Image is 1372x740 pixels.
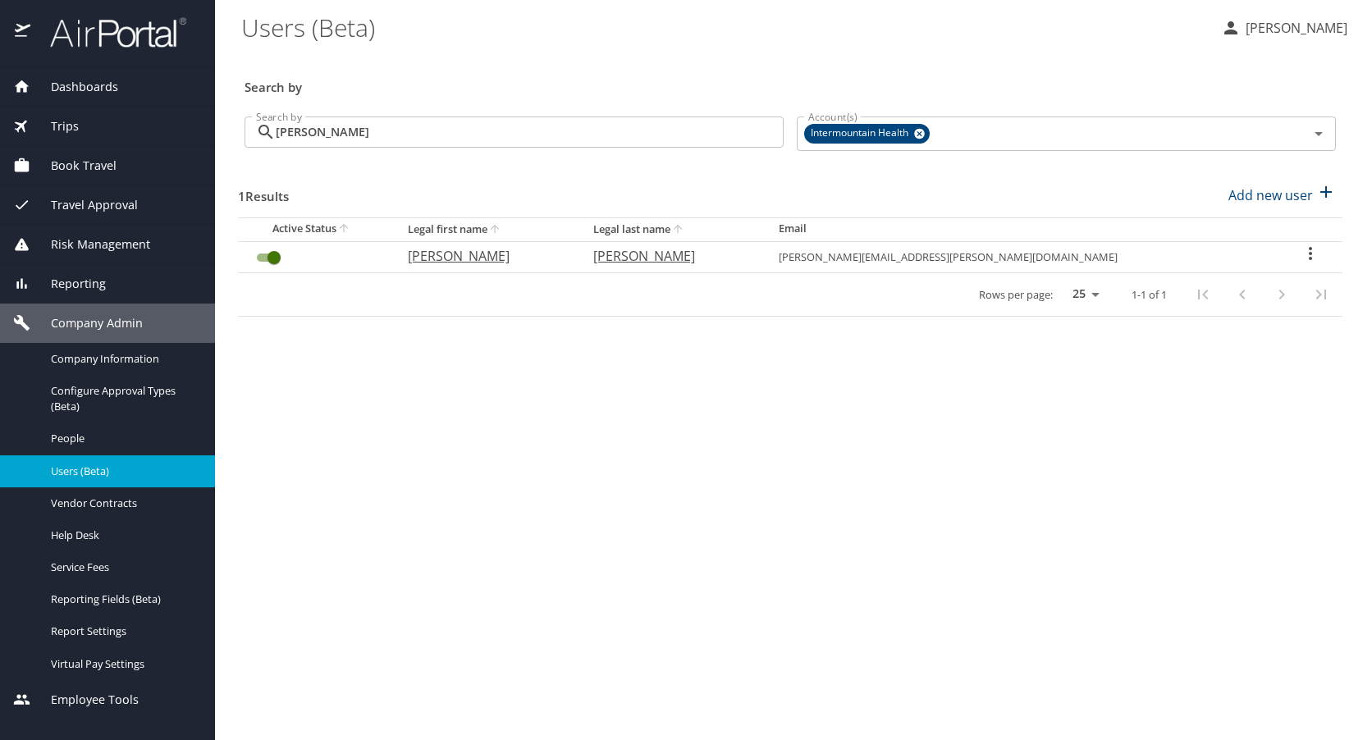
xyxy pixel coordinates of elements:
[395,217,580,241] th: Legal first name
[593,246,746,266] p: [PERSON_NAME]
[804,124,930,144] div: Intermountain Health
[15,16,32,48] img: icon-airportal.png
[32,16,186,48] img: airportal-logo.png
[30,117,79,135] span: Trips
[30,196,138,214] span: Travel Approval
[51,383,195,414] span: Configure Approval Types (Beta)
[1059,282,1105,307] select: rows per page
[51,528,195,543] span: Help Desk
[487,222,504,238] button: sort
[30,235,150,254] span: Risk Management
[670,222,687,238] button: sort
[30,314,143,332] span: Company Admin
[51,560,195,575] span: Service Fees
[1214,13,1354,43] button: [PERSON_NAME]
[804,125,918,142] span: Intermountain Health
[51,656,195,672] span: Virtual Pay Settings
[1228,185,1313,205] p: Add new user
[51,592,195,607] span: Reporting Fields (Beta)
[241,2,1208,53] h1: Users (Beta)
[30,157,117,175] span: Book Travel
[238,217,395,241] th: Active Status
[30,691,139,709] span: Employee Tools
[336,222,353,237] button: sort
[1241,18,1347,38] p: [PERSON_NAME]
[51,351,195,367] span: Company Information
[766,241,1278,272] td: [PERSON_NAME][EMAIL_ADDRESS][PERSON_NAME][DOMAIN_NAME]
[1222,177,1342,213] button: Add new user
[1132,290,1167,300] p: 1-1 of 1
[1307,122,1330,145] button: Open
[51,624,195,639] span: Report Settings
[580,217,766,241] th: Legal last name
[51,464,195,479] span: Users (Beta)
[245,68,1336,97] h3: Search by
[51,496,195,511] span: Vendor Contracts
[51,431,195,446] span: People
[408,246,560,266] p: [PERSON_NAME]
[766,217,1278,241] th: Email
[238,177,289,206] h3: 1 Results
[30,78,118,96] span: Dashboards
[238,217,1342,317] table: User Search Table
[276,116,784,148] input: Search by name or email
[30,275,106,293] span: Reporting
[979,290,1053,300] p: Rows per page:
